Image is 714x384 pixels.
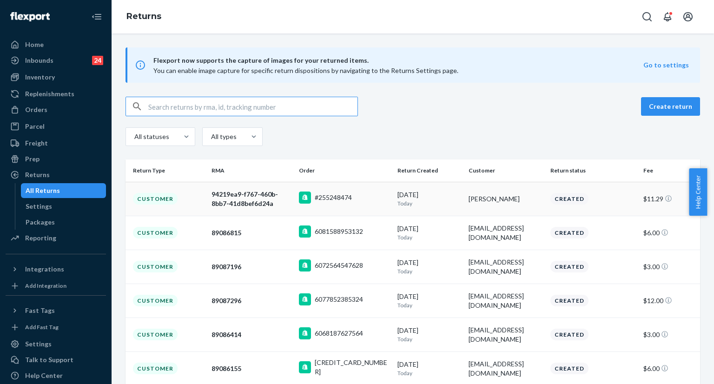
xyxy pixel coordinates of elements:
[6,70,106,85] a: Inventory
[133,329,178,340] div: Customer
[397,199,461,207] p: Today
[126,159,208,182] th: Return Type
[397,301,461,309] p: Today
[640,216,700,250] td: $6.00
[315,329,363,338] div: 6068187627564
[21,199,106,214] a: Settings
[6,262,106,277] button: Integrations
[315,261,363,270] div: 6072564547628
[25,122,45,131] div: Parcel
[212,330,291,339] div: 89086414
[689,168,707,216] button: Help Center
[25,371,63,380] div: Help Center
[550,295,588,306] div: Created
[153,66,458,74] span: You can enable image capture for specific return dispositions by navigating to the Returns Settin...
[315,193,352,202] div: #255248474
[6,136,106,151] a: Freight
[397,326,461,343] div: [DATE]
[25,89,74,99] div: Replenishments
[21,183,106,198] a: All Returns
[295,159,394,182] th: Order
[6,352,106,367] a: Talk to Support
[6,322,106,333] a: Add Fast Tag
[10,12,50,21] img: Flexport logo
[25,339,52,349] div: Settings
[153,55,643,66] span: Flexport now supports the capture of images for your returned items.
[397,267,461,275] p: Today
[469,258,543,276] div: [EMAIL_ADDRESS][DOMAIN_NAME]
[640,159,700,182] th: Fee
[6,152,106,166] a: Prep
[25,154,40,164] div: Prep
[550,363,588,374] div: Created
[397,258,461,275] div: [DATE]
[133,193,178,205] div: Customer
[6,119,106,134] a: Parcel
[25,355,73,364] div: Talk to Support
[6,337,106,351] a: Settings
[640,182,700,216] td: $11.29
[126,11,161,21] a: Returns
[25,105,47,114] div: Orders
[638,7,656,26] button: Open Search Box
[26,218,55,227] div: Packages
[397,369,461,377] p: Today
[547,159,640,182] th: Return status
[469,194,543,204] div: [PERSON_NAME]
[25,306,55,315] div: Fast Tags
[679,7,697,26] button: Open account menu
[315,295,363,304] div: 6077852385324
[92,56,103,65] div: 24
[550,227,588,238] div: Created
[212,364,291,373] div: 89086155
[133,295,178,306] div: Customer
[148,97,357,116] input: Search returns by rma, id, tracking number
[6,280,106,291] a: Add Integration
[640,318,700,351] td: $3.00
[469,224,543,242] div: [EMAIL_ADDRESS][DOMAIN_NAME]
[469,291,543,310] div: [EMAIL_ADDRESS][DOMAIN_NAME]
[25,170,50,179] div: Returns
[6,53,106,68] a: Inbounds24
[133,363,178,374] div: Customer
[212,190,291,208] div: 94219ea9-f767-460b-8bb7-41d8bef6d24a
[133,261,178,272] div: Customer
[640,284,700,318] td: $12.00
[26,186,60,195] div: All Returns
[469,359,543,378] div: [EMAIL_ADDRESS][DOMAIN_NAME]
[641,97,700,116] button: Create return
[25,139,48,148] div: Freight
[133,227,178,238] div: Customer
[6,368,106,383] a: Help Center
[87,7,106,26] button: Close Navigation
[25,265,64,274] div: Integrations
[397,292,461,309] div: [DATE]
[25,233,56,243] div: Reporting
[25,73,55,82] div: Inventory
[643,60,689,70] button: Go to settings
[208,159,295,182] th: RMA
[394,159,465,182] th: Return Created
[550,329,588,340] div: Created
[550,261,588,272] div: Created
[212,262,291,271] div: 89087196
[6,167,106,182] a: Returns
[211,132,235,141] div: All types
[397,335,461,343] p: Today
[6,86,106,101] a: Replenishments
[315,227,363,236] div: 6081588953132
[6,303,106,318] button: Fast Tags
[6,102,106,117] a: Orders
[550,193,588,205] div: Created
[469,325,543,344] div: [EMAIL_ADDRESS][DOMAIN_NAME]
[25,282,66,290] div: Add Integration
[21,215,106,230] a: Packages
[397,360,461,377] div: [DATE]
[26,202,52,211] div: Settings
[25,40,44,49] div: Home
[6,37,106,52] a: Home
[25,323,59,331] div: Add Fast Tag
[658,7,677,26] button: Open notifications
[134,132,168,141] div: All statuses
